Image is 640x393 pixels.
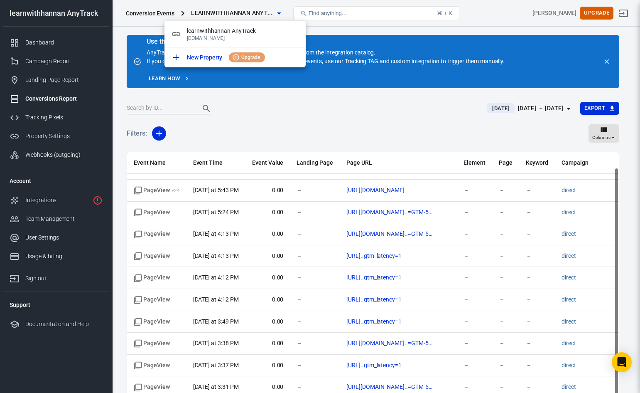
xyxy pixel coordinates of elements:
[238,54,263,61] span: Upgrade
[187,53,222,62] p: New Property
[164,21,306,47] div: learnwithhannan AnyTrack[DOMAIN_NAME]
[187,35,299,41] p: [DOMAIN_NAME]
[612,352,632,372] div: Open Intercom Messenger
[187,27,299,35] span: learnwithhannan AnyTrack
